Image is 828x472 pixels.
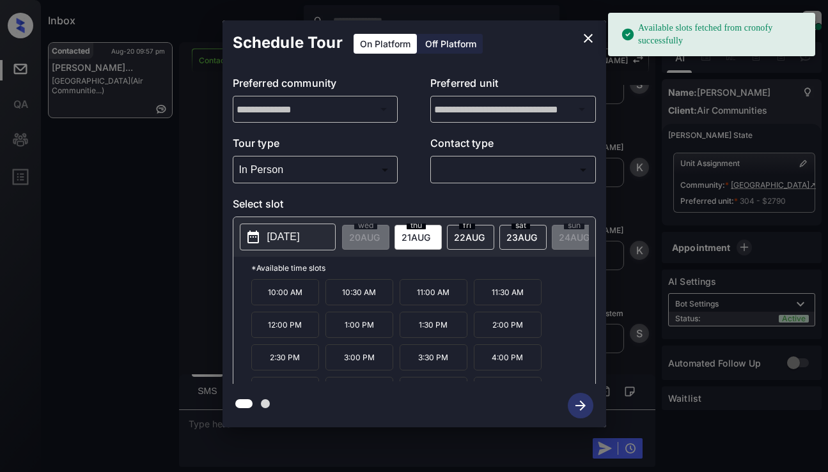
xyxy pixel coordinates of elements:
p: 1:00 PM [325,312,393,338]
p: 3:30 PM [400,344,467,370]
p: 5:00 PM [325,377,393,403]
button: close [575,26,601,51]
p: 4:30 PM [251,377,319,403]
p: 11:00 AM [400,279,467,305]
p: 1:30 PM [400,312,467,338]
p: *Available time slots [251,257,595,279]
span: 23 AUG [506,232,537,243]
p: 10:30 AM [325,279,393,305]
p: 11:30 AM [474,279,542,305]
div: date-select [394,225,442,250]
p: 2:30 PM [251,344,319,370]
p: [DATE] [267,229,300,245]
p: 6:30 PM [474,377,542,403]
div: date-select [499,225,547,250]
h2: Schedule Tour [223,20,353,65]
p: 10:00 AM [251,279,319,305]
p: 2:00 PM [474,312,542,338]
span: sat [512,222,530,229]
p: 4:00 PM [474,344,542,370]
button: [DATE] [240,224,336,250]
button: btn-next [560,389,601,422]
p: 5:30 PM [400,377,467,403]
span: fri [459,222,475,229]
p: Tour type [233,135,398,156]
span: thu [407,222,426,229]
div: On Platform [354,34,417,54]
span: 21 AUG [402,232,430,243]
div: Off Platform [419,34,483,54]
span: 22 AUG [454,232,485,243]
p: Contact type [430,135,596,156]
p: Select slot [233,196,596,217]
p: Preferred unit [430,75,596,96]
p: 12:00 PM [251,312,319,338]
div: date-select [447,225,494,250]
p: Preferred community [233,75,398,96]
p: 3:00 PM [325,344,393,370]
div: In Person [236,159,395,180]
div: Available slots fetched from cronofy successfully [621,17,805,52]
